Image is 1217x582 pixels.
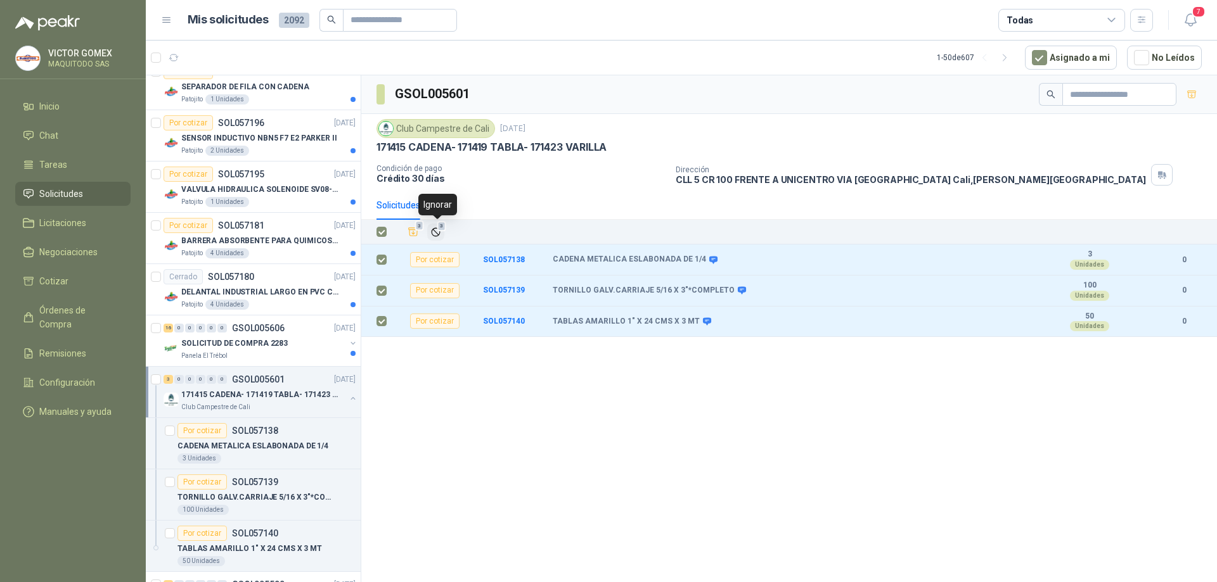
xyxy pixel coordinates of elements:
span: 2092 [279,13,309,28]
b: TORNILLO GALV.CARRIAJE 5/16 X 3"*COMPLETO [553,286,735,296]
p: SOL057180 [208,272,254,281]
div: 1 - 50 de 607 [937,47,1015,68]
div: 0 [174,324,184,332]
p: Patojito [181,146,203,156]
p: [DATE] [334,271,356,283]
span: Cotizar [39,274,68,288]
p: [DATE] [334,220,356,232]
a: SOL057140 [483,317,525,326]
img: Logo peakr [15,15,80,30]
span: Inicio [39,99,60,113]
div: Por cotizar [164,167,213,182]
div: Por cotizar [410,313,460,329]
span: search [327,15,336,24]
a: Por cotizarSOL057181[DATE] Company LogoBARRERA ABSORBENTE PARA QUIMICOS (DERRAME DE HIPOCLORITO)P... [146,213,361,264]
div: Solicitudes [377,198,420,212]
p: VICTOR GOMEX [48,49,127,58]
b: 0 [1166,315,1202,327]
b: 3 [1046,250,1133,260]
p: DELANTAL INDUSTRIAL LARGO EN PVC COLOR AMARILLO [181,286,339,298]
div: 1 Unidades [205,94,249,104]
div: Cerrado [164,269,203,284]
span: Órdenes de Compra [39,303,119,331]
div: 100 Unidades [177,505,229,515]
p: MAQUITODO SAS [48,60,127,68]
button: Asignado a mi [1025,46,1117,70]
a: Por cotizarSOL057195[DATE] Company LogoVALVULA HIDRAULICA SOLENOIDE SV08-20 REF : SV08-3B-N-24DC-... [146,161,361,213]
div: 1 Unidades [205,197,249,207]
a: Chat [15,123,131,148]
div: 2 Unidades [205,146,249,156]
div: 3 Unidades [177,453,221,464]
a: Por cotizarSOL057139TORNILLO GALV.CARRIAJE 5/16 X 3"*COMPLETO100 Unidades [146,469,361,521]
span: Manuales y ayuda [39,405,112,419]
div: 0 [196,375,205,384]
a: Por cotizarSOL057140TABLAS AMARILLO 1" X 24 CMS X 3 MT50 Unidades [146,521,361,572]
img: Company Logo [164,238,179,253]
div: Club Campestre de Cali [377,119,495,138]
span: Chat [39,129,58,142]
a: Negociaciones [15,240,131,264]
b: TABLAS AMARILLO 1" X 24 CMS X 3 MT [553,317,700,327]
button: Ignorar [427,224,444,241]
div: Por cotizar [410,283,460,298]
div: Por cotizar [177,423,227,438]
a: Órdenes de Compra [15,298,131,336]
div: 50 Unidades [177,556,225,566]
span: search [1046,90,1055,99]
a: Inicio [15,94,131,118]
p: [DATE] [334,374,356,386]
div: 0 [196,324,205,332]
b: 0 [1166,284,1202,296]
button: Añadir [404,223,422,241]
p: Crédito 30 días [377,173,666,184]
a: Remisiones [15,341,131,365]
p: SOL057196 [218,118,264,127]
div: Por cotizar [164,115,213,130]
p: CADENA METALICA ESLABONADA DE 1/4 [177,440,328,452]
p: TABLAS AMARILLO 1" X 24 CMS X 3 MT [177,543,322,555]
b: 0 [1166,254,1202,266]
div: 0 [217,375,227,384]
span: Remisiones [39,346,86,360]
div: 0 [174,375,184,384]
div: 0 [207,324,216,332]
button: No Leídos [1127,46,1202,70]
span: Configuración [39,376,95,389]
span: 3 [415,221,424,231]
p: Condición de pago [377,164,666,173]
p: 171415 CADENA- 171419 TABLA- 171423 VARILLA [377,141,607,154]
p: Dirección [676,165,1147,174]
a: Por cotizarSOL057138CADENA METALICA ESLABONADA DE 1/43 Unidades [146,418,361,469]
img: Company Logo [164,187,179,202]
img: Company Logo [164,136,179,151]
button: 7 [1179,9,1202,32]
p: CLL 5 CR 100 FRENTE A UNICENTRO VIA [GEOGRAPHIC_DATA] Cali , [PERSON_NAME][GEOGRAPHIC_DATA] [676,174,1147,185]
div: Ignorar [418,194,457,215]
a: 16 0 0 0 0 0 GSOL005606[DATE] Company LogoSOLICITUD DE COMPRA 2283Panela El Trébol [164,320,358,361]
span: Negociaciones [39,245,98,259]
div: 4 Unidades [205,300,249,310]
img: Company Logo [164,289,179,305]
p: TORNILLO GALV.CARRIAJE 5/16 X 3"*COMPLETO [177,491,335,503]
img: Company Logo [164,84,179,99]
div: Unidades [1070,321,1109,331]
p: Patojito [181,94,203,104]
p: SOL057139 [232,478,278,486]
div: 0 [185,375,195,384]
span: 7 [1192,6,1206,18]
span: Tareas [39,158,67,172]
p: Patojito [181,300,203,310]
p: SENSOR INDUCTIVO NBN5 F7 E2 PARKER II [181,132,337,144]
p: Panela El Trébol [181,351,228,361]
span: 3 [437,221,446,231]
p: GSOL005601 [232,375,285,384]
a: SOL057138 [483,255,525,264]
p: [DATE] [334,117,356,129]
p: [DATE] [500,123,525,135]
span: Licitaciones [39,216,86,230]
a: Solicitudes [15,182,131,206]
p: SOL057213 [218,67,264,76]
